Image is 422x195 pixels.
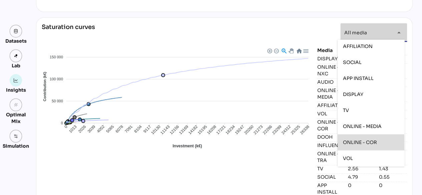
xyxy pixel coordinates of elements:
div: Zoom In [267,48,272,53]
tspan: 1013 [68,124,78,134]
div: Panning [289,48,293,52]
tspan: 13169 [178,124,189,135]
tspan: 16208 [206,124,218,135]
img: lab.svg [14,53,18,58]
tspan: 22286 [262,124,273,135]
tspan: 5065 [105,124,115,134]
div: DOOH [317,134,345,140]
div: Simulation [3,142,29,149]
span: All media [344,29,367,35]
div: Reset Zoom [296,48,302,53]
div: 4.79 [348,174,376,180]
div: Datasets [5,37,27,44]
div: Lab [9,62,23,69]
span: ONLINE - MEDIA [343,123,382,129]
tspan: 11143 [159,124,171,135]
div: AUDIO [317,79,345,85]
tspan: 24312 [281,124,292,135]
tspan: 19247 [234,124,245,135]
div: Menu [303,48,308,53]
tspan: 0 [63,124,68,129]
div: TV [317,165,345,172]
i: arrow_drop_down [395,28,403,36]
tspan: 17221 [215,124,227,135]
tspan: 21273 [253,124,264,135]
div: 0.55 [379,174,407,180]
div: Insights [6,86,26,93]
div: Zoom Out [274,48,278,53]
div: ONLINE - COR [317,119,345,132]
tspan: 2026 [77,124,87,134]
img: settings.svg [14,134,18,138]
tspan: 25325 [290,124,301,135]
div: AFFILIATION [317,102,345,109]
div: Optimal Mix [3,111,29,124]
div: ONLINE - NXC [317,64,345,77]
span: VOL [343,155,353,161]
span: APP INSTALL [343,75,374,81]
tspan: 4052 [96,124,105,134]
div: SOCIAL [317,174,345,180]
tspan: 14182 [187,124,199,135]
div: 2.56 [348,165,376,172]
img: graph.svg [14,78,18,83]
div: Selection Zoom [281,48,287,53]
tspan: 150 000 [50,55,63,59]
div: Media [317,47,345,54]
tspan: 0 [61,121,63,125]
span: TV [343,107,349,113]
tspan: 15195 [197,124,208,135]
text: Contribution (k€) [43,71,47,101]
div: 1.43 [379,165,407,172]
tspan: 3039 [87,124,96,134]
tspan: 9117 [142,124,152,134]
tspan: 12156 [169,124,180,135]
img: data.svg [14,29,18,33]
div: INFLUENCE [317,142,345,149]
div: VOL [317,110,345,117]
tspan: 26338 [299,124,310,135]
tspan: 18234 [225,124,236,135]
tspan: 10130 [150,124,161,135]
tspan: 8104 [133,124,143,134]
div: DISPLAY [317,55,345,62]
div: Saturation curves [42,23,95,42]
span: AFFILIATION [343,43,373,49]
text: Investment (k€) [172,144,202,148]
div: ONLINE - TRA [317,150,345,164]
span: SOCIAL [343,59,362,65]
span: ONLINE - COR [343,139,377,145]
tspan: 50 000 [52,99,63,103]
div: ONLINE - MEDIA [317,87,345,100]
tspan: 23299 [271,124,283,135]
tspan: 20260 [243,124,255,135]
span: DISPLAY [343,91,363,97]
i: grain [14,102,18,107]
tspan: 7091 [124,124,133,134]
tspan: 6078 [114,124,124,134]
tspan: 100 000 [50,77,63,81]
